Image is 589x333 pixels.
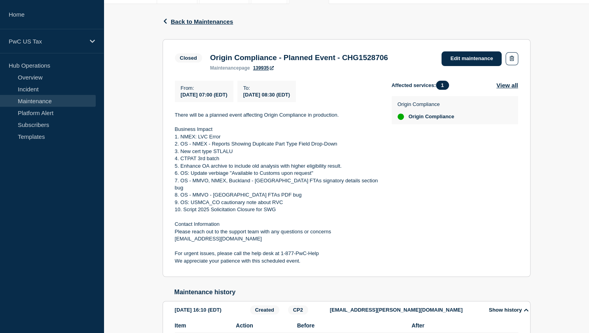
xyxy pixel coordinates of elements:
[253,65,274,71] a: 139935
[9,38,85,45] p: PwC US Tax
[392,81,453,90] span: Affected services:
[175,112,379,119] p: There will be a planned event affecting Origin Compliance in production.
[175,163,379,170] p: 5. Enhance OA archive to include old analysis with higher eligibility result.
[175,199,379,206] p: 9. OS: USMCA_CO cautionary note about RVC
[175,133,379,140] p: 1. NMEX: LVC Error
[181,85,227,91] p: From :
[175,257,379,265] p: We appreciate your patience with this scheduled event.
[210,53,388,62] h3: Origin Compliance - Planned Event - CHG1528706
[175,228,379,235] p: Please reach out to the support team with any questions or concerns
[174,289,530,296] h2: Maintenance history
[398,114,404,120] div: up
[175,148,379,155] p: 3. New cert type STLALU
[236,322,289,329] span: Action
[175,191,379,199] p: 8. OS - MMVO - [GEOGRAPHIC_DATA] FTAs PDF bug
[210,65,239,71] span: maintenance
[398,101,455,107] p: Origin Compliance
[175,322,228,329] span: Item
[243,92,290,98] span: [DATE] 08:30 (EDT)
[210,65,250,71] p: page
[175,140,379,148] p: 2. OS - NMEX - Reports Showing Duplicate Part Type Field Drop-Down
[297,322,403,329] span: Before
[175,206,379,213] p: 10. Script 2025 Solicitation Closure for SWG
[175,250,379,257] p: For urgent issues, please call the help desk at 1-877-PwC-Help
[175,221,379,228] p: Contact Information
[250,305,279,314] span: Created
[288,305,308,314] span: CP2
[487,307,531,313] button: Show history
[175,155,379,162] p: 4. CTPAT 3rd batch
[163,18,233,25] button: Back to Maintenances
[181,92,227,98] span: [DATE] 07:00 (EDT)
[409,114,455,120] span: Origin Compliance
[175,177,379,192] p: 7. OS - MMVO, NMEX, Buckland - [GEOGRAPHIC_DATA] FTAs signatory details section bug
[243,85,290,91] p: To :
[175,170,379,177] p: 6. OS: Update verbiage "Available to Customs upon request"
[175,235,379,242] p: [EMAIL_ADDRESS][DOMAIN_NAME]
[436,81,449,90] span: 1
[441,51,502,66] a: Edit maintenance
[175,305,248,314] div: [DATE] 16:10 (EDT)
[330,307,480,313] p: [EMAIL_ADDRESS][PERSON_NAME][DOMAIN_NAME]
[175,126,379,133] p: Business Impact
[411,322,518,329] span: After
[171,18,233,25] span: Back to Maintenances
[496,81,518,90] button: View all
[175,53,202,62] span: Closed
